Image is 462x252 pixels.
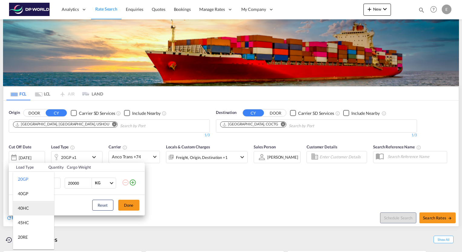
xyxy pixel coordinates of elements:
div: 45HC [18,220,29,226]
div: 20RE [18,234,28,240]
div: 40GP [18,191,28,197]
div: 20GP [18,176,28,182]
div: 40HC [18,205,29,211]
